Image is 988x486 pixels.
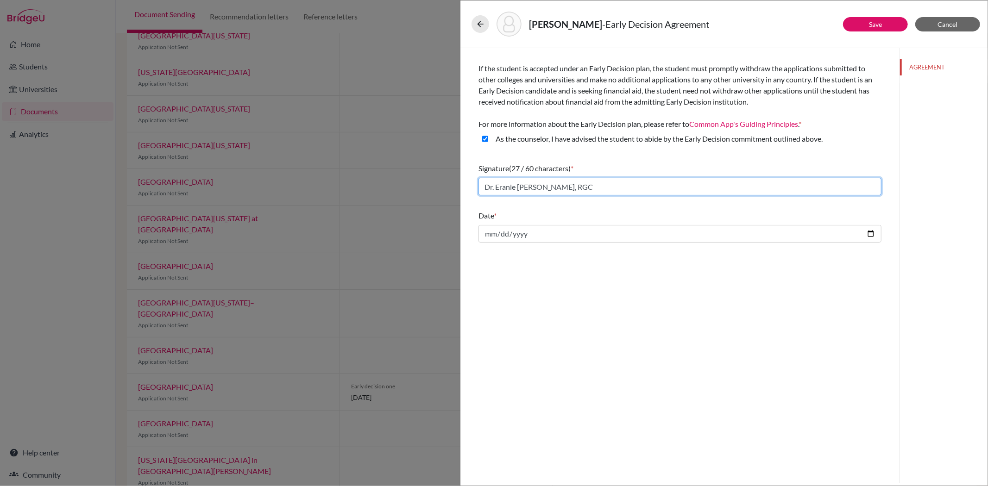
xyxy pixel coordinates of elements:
strong: [PERSON_NAME] [529,19,602,30]
button: AGREEMENT [900,59,988,75]
span: (27 / 60 characters) [509,164,571,173]
span: - Early Decision Agreement [602,19,709,30]
span: If the student is accepted under an Early Decision plan, the student must promptly withdraw the a... [478,64,872,128]
label: As the counselor, I have advised the student to abide by the Early Decision commitment outlined a... [496,133,823,144]
a: Common App's Guiding Principles [689,119,798,128]
span: Signature [478,164,509,173]
span: Date [478,211,494,220]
